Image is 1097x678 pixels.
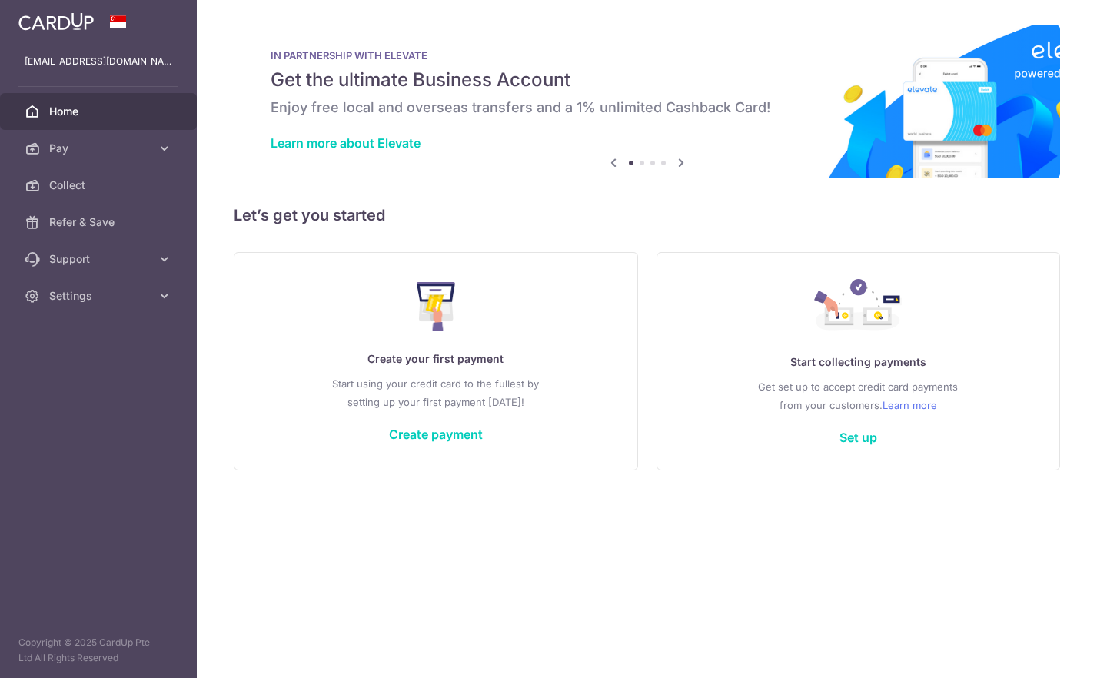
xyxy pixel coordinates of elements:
[271,135,421,151] a: Learn more about Elevate
[389,427,483,442] a: Create payment
[688,377,1029,414] p: Get set up to accept credit card payments from your customers.
[25,54,172,69] p: [EMAIL_ADDRESS][DOMAIN_NAME]
[265,350,607,368] p: Create your first payment
[18,12,94,31] img: CardUp
[814,279,902,334] img: Collect Payment
[271,68,1023,92] h5: Get the ultimate Business Account
[417,282,456,331] img: Make Payment
[234,203,1060,228] h5: Let’s get you started
[883,396,937,414] a: Learn more
[49,178,151,193] span: Collect
[271,98,1023,117] h6: Enjoy free local and overseas transfers and a 1% unlimited Cashback Card!
[49,214,151,230] span: Refer & Save
[49,251,151,267] span: Support
[265,374,607,411] p: Start using your credit card to the fullest by setting up your first payment [DATE]!
[49,288,151,304] span: Settings
[839,430,877,445] a: Set up
[49,141,151,156] span: Pay
[271,49,1023,61] p: IN PARTNERSHIP WITH ELEVATE
[688,353,1029,371] p: Start collecting payments
[234,25,1060,178] img: Renovation banner
[49,104,151,119] span: Home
